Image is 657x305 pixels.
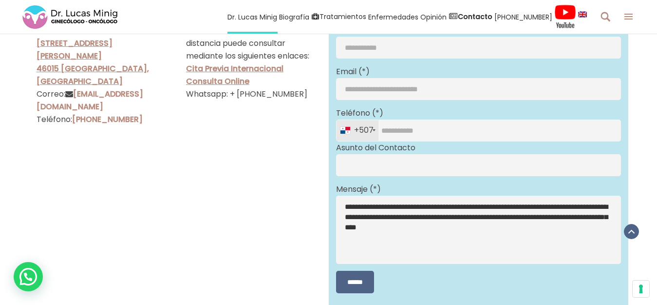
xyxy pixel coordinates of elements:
[578,11,587,17] img: language english
[72,114,143,125] a: [PHONE_NUMBER]
[186,63,283,74] a: Cita Previa Internacional
[186,76,249,87] a: Consulta Online
[186,24,321,101] p: Si desea una atención médica a distancia puede consultar mediante los siguientes enlaces: Whatsap...
[319,11,366,22] span: Tratamientos
[336,107,621,120] p: Teléfono (*)
[37,88,143,112] a: [EMAIL_ADDRESS][DOMAIN_NAME]
[336,142,621,154] p: Asunto del Contacto
[37,63,149,87] a: 46015 [GEOGRAPHIC_DATA], [GEOGRAPHIC_DATA]
[420,11,447,22] span: Opinión
[37,88,143,125] span: Teléfono:
[336,65,621,78] p: Email (*)
[633,281,649,297] button: Sus preferencias de consentimiento para tecnologías de seguimiento
[227,11,277,22] span: Dr. Lucas Minig
[458,12,492,21] strong: Contacto
[336,11,621,293] form: Contact form
[494,11,552,22] span: [PHONE_NUMBER]
[368,11,418,22] span: Enfermedades
[37,24,172,126] p: Atención Médica Presencial Correo:
[337,120,378,141] div: Panama (Panamá): +507
[340,120,378,141] div: +507
[336,183,621,196] p: Mensaje (*)
[279,11,309,22] span: Biografía
[554,4,576,29] img: Videos Youtube Ginecología
[37,38,113,61] a: [STREET_ADDRESS][PERSON_NAME]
